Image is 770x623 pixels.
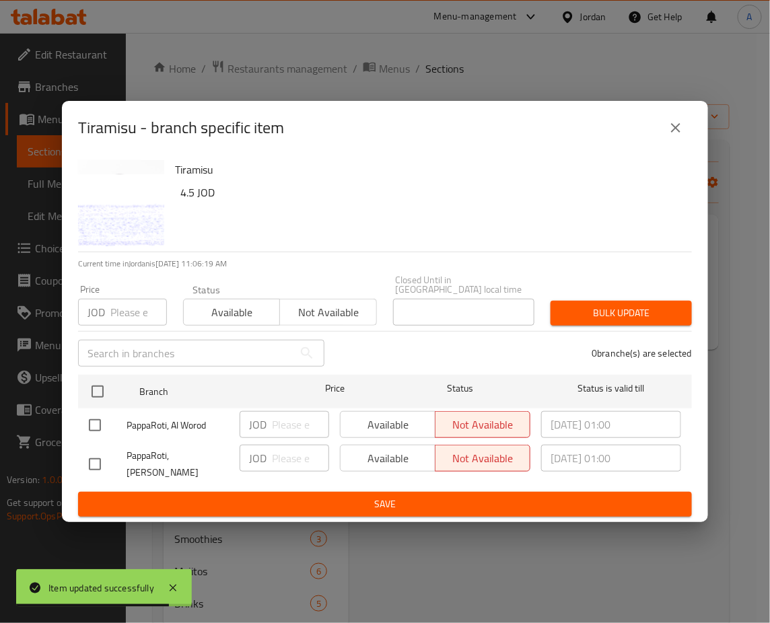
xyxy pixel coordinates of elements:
[272,445,329,472] input: Please enter price
[78,160,164,246] img: Tiramisu
[660,112,692,144] button: close
[89,496,681,513] span: Save
[592,346,692,360] p: 0 branche(s) are selected
[180,183,681,202] h6: 4.5 JOD
[290,380,380,397] span: Price
[249,416,267,433] p: JOD
[78,117,284,139] h2: Tiramisu - branch specific item
[139,383,279,400] span: Branch
[541,380,681,397] span: Status is valid till
[78,340,293,367] input: Search in branches
[390,380,530,397] span: Status
[78,492,692,517] button: Save
[189,303,275,322] span: Available
[127,417,229,434] span: PappaRoti, Al Worod
[551,301,692,326] button: Bulk update
[48,581,154,595] div: Item updated successfully
[87,304,105,320] p: JOD
[78,258,692,270] p: Current time in Jordan is [DATE] 11:06:19 AM
[561,305,681,322] span: Bulk update
[249,450,267,466] p: JOD
[285,303,371,322] span: Not available
[127,447,229,481] span: PappaRoti, [PERSON_NAME]
[279,299,376,326] button: Not available
[272,411,329,438] input: Please enter price
[183,299,280,326] button: Available
[110,299,167,326] input: Please enter price
[175,160,681,179] h6: Tiramisu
